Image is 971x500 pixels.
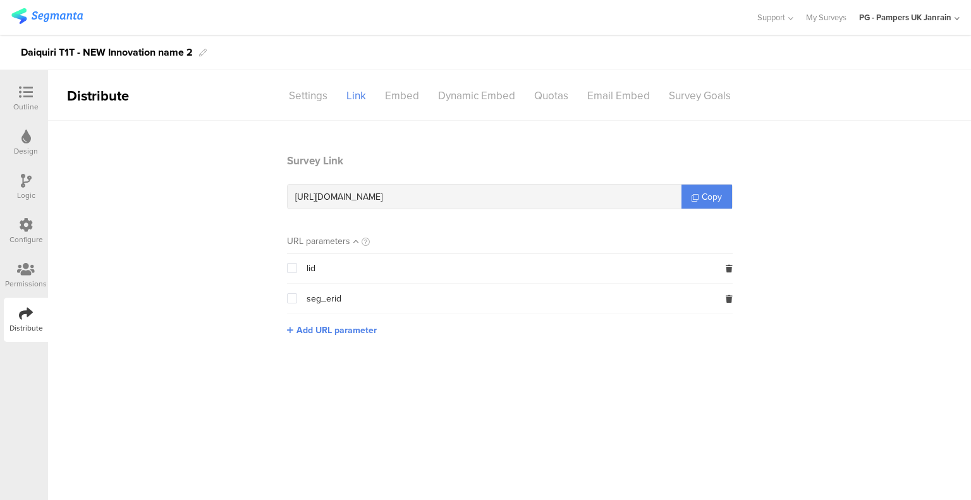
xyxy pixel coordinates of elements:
button: Add URL parameter [287,324,377,337]
span: [URL][DOMAIN_NAME] [295,190,382,204]
div: Link [337,85,376,107]
div: Distribute [9,322,43,334]
div: Outline [13,101,39,113]
div: Daiquiri T1T - NEW Innovation name 2 [21,42,193,63]
div: Distribute [48,85,193,106]
div: Email Embed [578,85,659,107]
div: Logic [17,190,35,201]
div: Survey Goals [659,85,740,107]
div: URL parameters [287,235,350,248]
div: Permissions [5,278,47,290]
i: Sort [353,236,358,247]
div: Design [14,145,38,157]
div: Settings [279,85,337,107]
div: Dynamic Embed [429,85,525,107]
span: seg_erid [307,294,341,304]
span: Copy [702,190,722,204]
div: PG - Pampers UK Janrain [859,11,951,23]
div: Configure [9,234,43,245]
div: Quotas [525,85,578,107]
span: Support [757,11,785,23]
img: segmanta logo [11,8,83,24]
header: Survey Link [287,153,733,169]
div: Embed [376,85,429,107]
span: Add URL parameter [296,324,377,337]
span: lid [307,264,315,274]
